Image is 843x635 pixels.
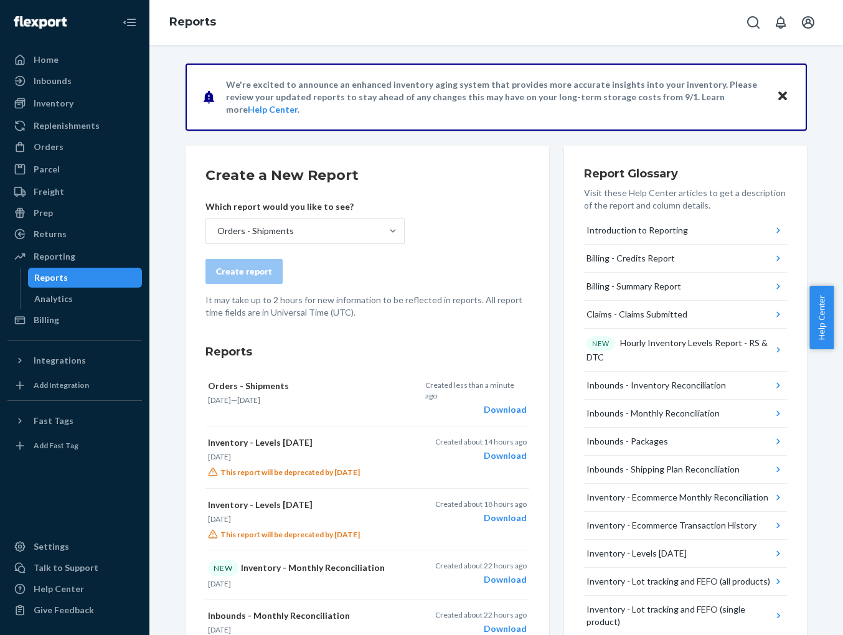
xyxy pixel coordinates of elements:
[34,207,53,219] div: Prep
[592,339,610,349] p: NEW
[586,435,668,448] div: Inbounds - Packages
[34,540,69,553] div: Settings
[34,186,64,198] div: Freight
[34,75,72,87] div: Inbounds
[584,301,787,329] button: Claims - Claims Submitted
[208,380,418,392] p: Orders - Shipments
[586,547,687,560] div: Inventory - Levels [DATE]
[7,93,142,113] a: Inventory
[7,375,142,395] a: Add Integration
[741,10,766,35] button: Open Search Box
[796,10,821,35] button: Open account menu
[7,116,142,136] a: Replenishments
[7,350,142,370] button: Integrations
[435,623,527,635] div: Download
[586,407,720,420] div: Inbounds - Monthly Reconciliation
[34,583,84,595] div: Help Center
[248,104,298,115] a: Help Center
[28,268,143,288] a: Reports
[435,436,527,447] p: Created about 14 hours ago
[208,560,418,576] p: Inventory - Monthly Reconciliation
[34,271,68,284] div: Reports
[217,225,294,237] div: Orders - Shipments
[205,370,529,426] button: Orders - Shipments[DATE]—[DATE]Created less than a minute agoDownload
[28,289,143,309] a: Analytics
[237,395,260,405] time: [DATE]
[169,15,216,29] a: Reports
[7,137,142,157] a: Orders
[7,558,142,578] a: Talk to Support
[584,187,787,212] p: Visit these Help Center articles to get a description of the report and column details.
[208,514,231,524] time: [DATE]
[7,600,142,620] button: Give Feedback
[7,224,142,244] a: Returns
[14,16,67,29] img: Flexport logo
[586,519,756,532] div: Inventory - Ecommerce Transaction History
[208,625,231,634] time: [DATE]
[586,379,726,392] div: Inbounds - Inventory Reconciliation
[205,200,405,213] p: Which report would you like to see?
[775,88,791,106] button: Close
[208,499,418,511] p: Inventory - Levels [DATE]
[34,120,100,132] div: Replenishments
[7,182,142,202] a: Freight
[586,308,687,321] div: Claims - Claims Submitted
[208,395,231,405] time: [DATE]
[584,372,787,400] button: Inbounds - Inventory Reconciliation
[208,609,418,622] p: Inbounds - Monthly Reconciliation
[7,50,142,70] a: Home
[208,579,231,588] time: [DATE]
[205,344,529,360] h3: Reports
[584,166,787,182] h3: Report Glossary
[208,436,418,449] p: Inventory - Levels [DATE]
[7,247,142,266] a: Reporting
[584,329,787,372] button: NEWHourly Inventory Levels Report - RS & DTC
[34,141,64,153] div: Orders
[425,403,527,416] div: Download
[435,560,527,571] p: Created about 22 hours ago
[584,245,787,273] button: Billing - Credits Report
[584,568,787,596] button: Inventory - Lot tracking and FEFO (all products)
[205,294,529,319] p: It may take up to 2 hours for new information to be reflected in reports. All report time fields ...
[34,54,59,66] div: Home
[586,336,773,364] div: Hourly Inventory Levels Report - RS & DTC
[809,286,834,349] span: Help Center
[7,310,142,330] a: Billing
[586,491,768,504] div: Inventory - Ecommerce Monthly Reconciliation
[34,562,98,574] div: Talk to Support
[208,452,231,461] time: [DATE]
[584,484,787,512] button: Inventory - Ecommerce Monthly Reconciliation
[7,537,142,557] a: Settings
[34,163,60,176] div: Parcel
[584,273,787,301] button: Billing - Summary Report
[34,604,94,616] div: Give Feedback
[584,456,787,484] button: Inbounds - Shipping Plan Reconciliation
[226,78,765,116] p: We're excited to announce an enhanced inventory aging system that provides more accurate insights...
[435,512,527,524] div: Download
[586,224,688,237] div: Introduction to Reporting
[586,603,772,628] div: Inventory - Lot tracking and FEFO (single product)
[34,354,86,367] div: Integrations
[584,400,787,428] button: Inbounds - Monthly Reconciliation
[584,540,787,568] button: Inventory - Levels [DATE]
[7,71,142,91] a: Inbounds
[208,529,418,540] p: This report will be deprecated by [DATE]
[34,97,73,110] div: Inventory
[205,259,283,284] button: Create report
[216,265,272,278] div: Create report
[34,380,89,390] div: Add Integration
[117,10,142,35] button: Close Navigation
[584,428,787,456] button: Inbounds - Packages
[584,512,787,540] button: Inventory - Ecommerce Transaction History
[584,217,787,245] button: Introduction to Reporting
[586,575,770,588] div: Inventory - Lot tracking and FEFO (all products)
[208,467,418,477] p: This report will be deprecated by [DATE]
[435,573,527,586] div: Download
[435,449,527,462] div: Download
[7,159,142,179] a: Parcel
[7,436,142,456] a: Add Fast Tag
[34,440,78,451] div: Add Fast Tag
[7,203,142,223] a: Prep
[435,499,527,509] p: Created about 18 hours ago
[208,560,238,576] div: NEW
